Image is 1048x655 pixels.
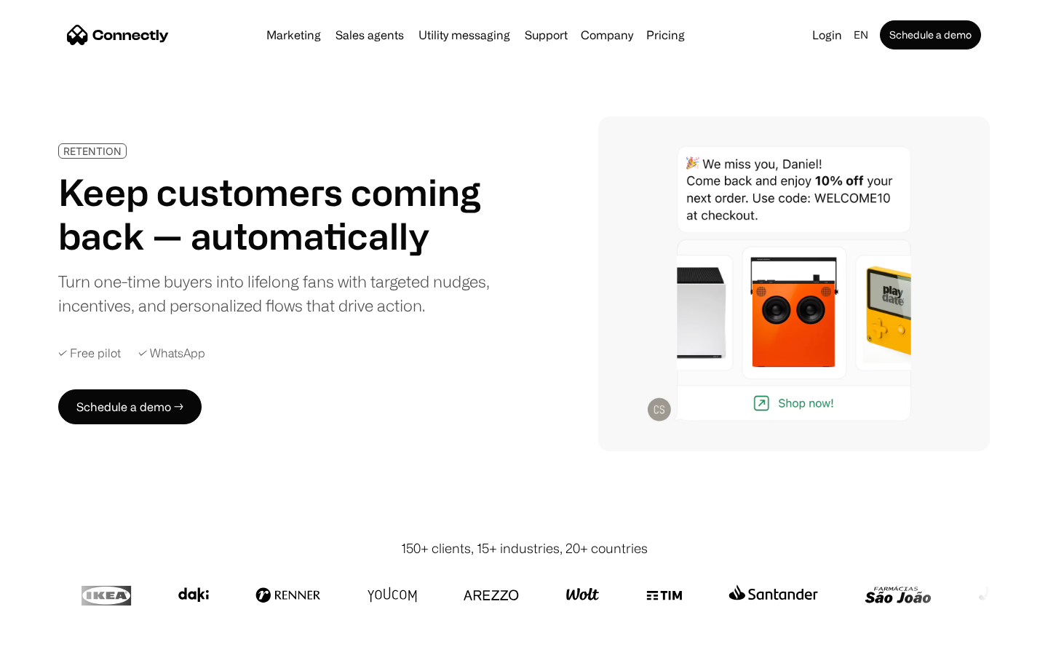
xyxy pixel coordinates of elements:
[806,25,848,45] a: Login
[58,269,501,317] div: Turn one-time buyers into lifelong fans with targeted nudges, incentives, and personalized flows ...
[880,20,981,49] a: Schedule a demo
[640,29,691,41] a: Pricing
[63,146,122,156] div: RETENTION
[854,25,868,45] div: en
[58,170,501,258] h1: Keep customers coming back — automatically
[15,628,87,650] aside: Language selected: English
[29,630,87,650] ul: Language list
[58,389,202,424] a: Schedule a demo →
[58,346,121,360] div: ✓ Free pilot
[581,25,633,45] div: Company
[401,539,648,558] div: 150+ clients, 15+ industries, 20+ countries
[261,29,327,41] a: Marketing
[413,29,516,41] a: Utility messaging
[138,346,205,360] div: ✓ WhatsApp
[519,29,573,41] a: Support
[330,29,410,41] a: Sales agents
